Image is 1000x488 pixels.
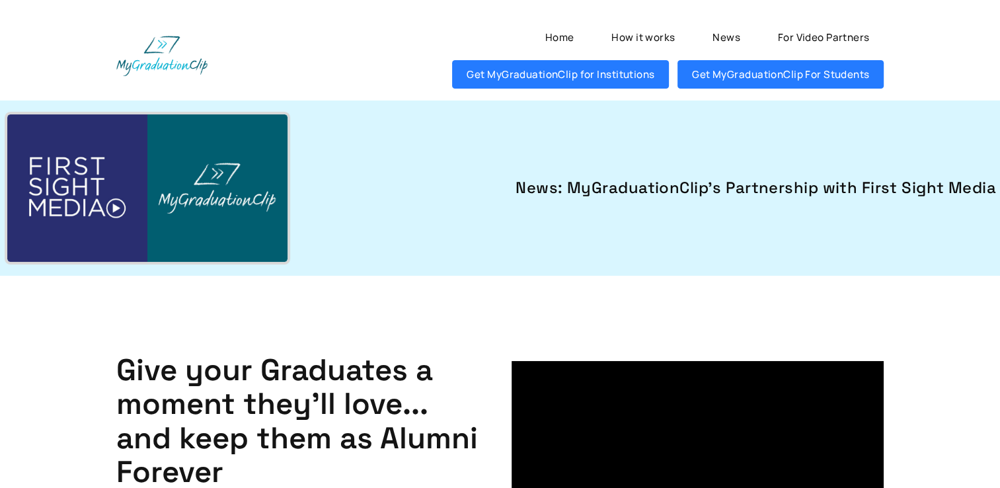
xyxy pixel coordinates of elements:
a: Get MyGraduationClip for Institutions [452,60,669,89]
a: How it works [597,23,689,52]
a: News [698,23,754,52]
a: For Video Partners [763,23,884,52]
a: Get MyGraduationClip For Students [677,60,884,89]
a: News: MyGraduationClip's Partnership with First Sight Media [313,177,996,200]
a: Home [531,23,588,52]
